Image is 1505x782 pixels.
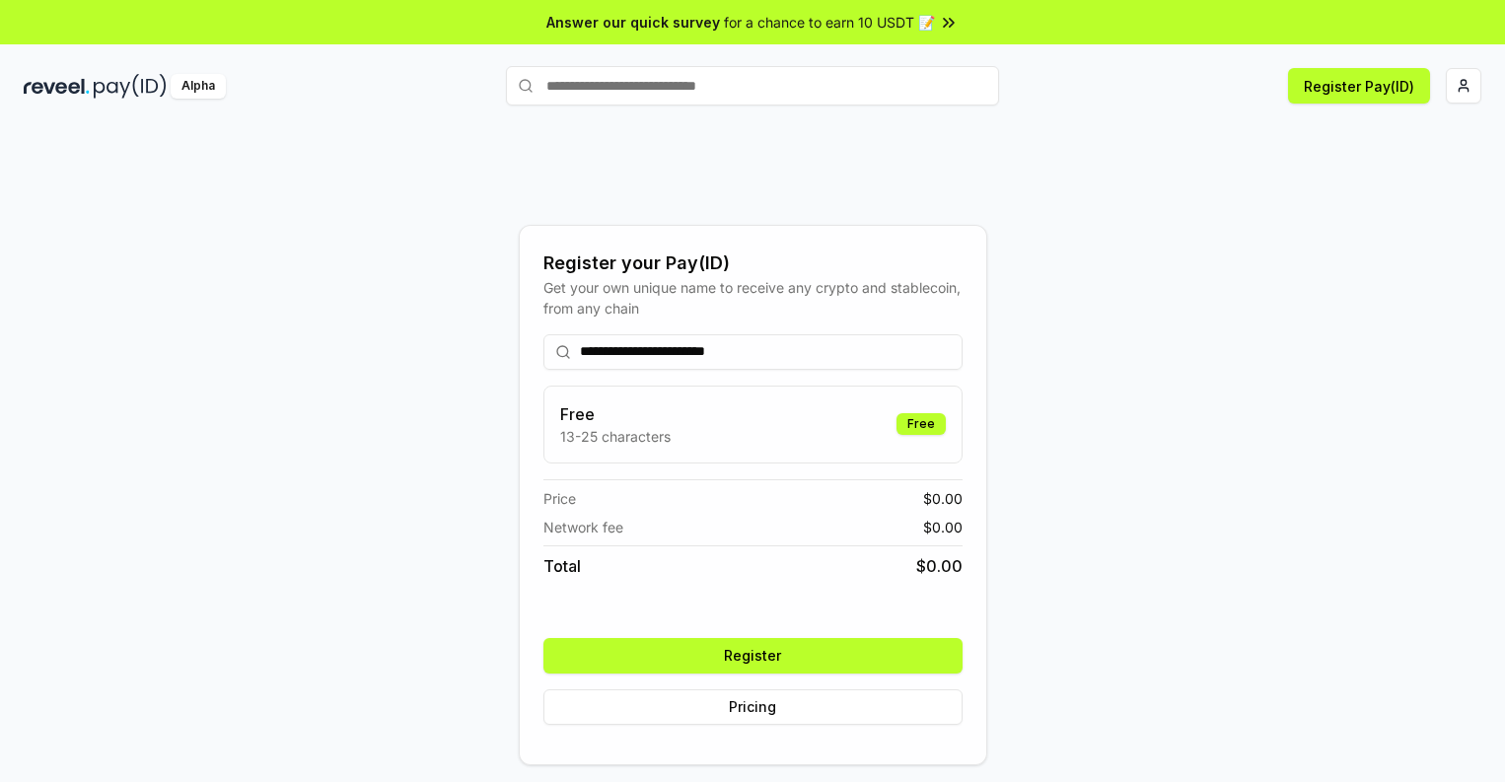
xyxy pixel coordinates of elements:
[724,12,935,33] span: for a chance to earn 10 USDT 📝
[543,249,963,277] div: Register your Pay(ID)
[560,426,671,447] p: 13-25 characters
[543,554,581,578] span: Total
[94,74,167,99] img: pay_id
[171,74,226,99] div: Alpha
[923,517,963,537] span: $ 0.00
[560,402,671,426] h3: Free
[543,689,963,725] button: Pricing
[24,74,90,99] img: reveel_dark
[923,488,963,509] span: $ 0.00
[543,517,623,537] span: Network fee
[916,554,963,578] span: $ 0.00
[546,12,720,33] span: Answer our quick survey
[543,488,576,509] span: Price
[1288,68,1430,104] button: Register Pay(ID)
[896,413,946,435] div: Free
[543,277,963,319] div: Get your own unique name to receive any crypto and stablecoin, from any chain
[543,638,963,674] button: Register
